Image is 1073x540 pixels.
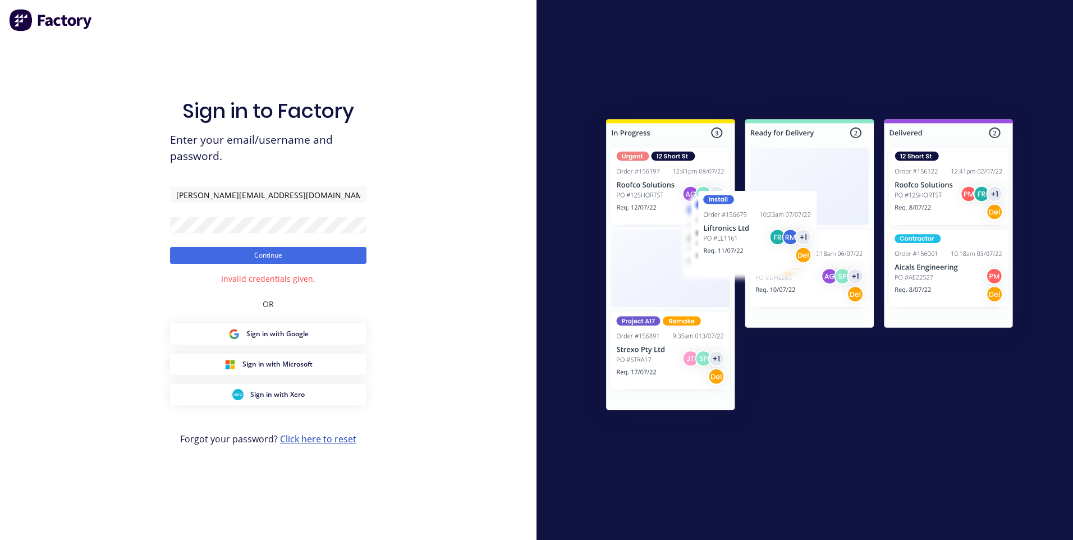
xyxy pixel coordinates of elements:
[170,132,366,164] span: Enter your email/username and password.
[180,432,356,446] span: Forgot your password?
[170,354,366,375] button: Microsoft Sign inSign in with Microsoft
[170,323,366,345] button: Google Sign inSign in with Google
[242,359,313,369] span: Sign in with Microsoft
[228,328,240,340] img: Google Sign in
[170,247,366,264] button: Continue
[221,273,315,285] div: Invalid credentials given.
[250,390,305,400] span: Sign in with Xero
[182,99,354,123] h1: Sign in to Factory
[246,329,309,339] span: Sign in with Google
[170,186,366,203] input: Email/Username
[224,359,236,370] img: Microsoft Sign in
[232,389,244,400] img: Xero Sign in
[170,384,366,405] button: Xero Sign inSign in with Xero
[280,433,356,445] a: Click here to reset
[581,97,1038,437] img: Sign in
[9,9,93,31] img: Factory
[263,285,274,323] div: OR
